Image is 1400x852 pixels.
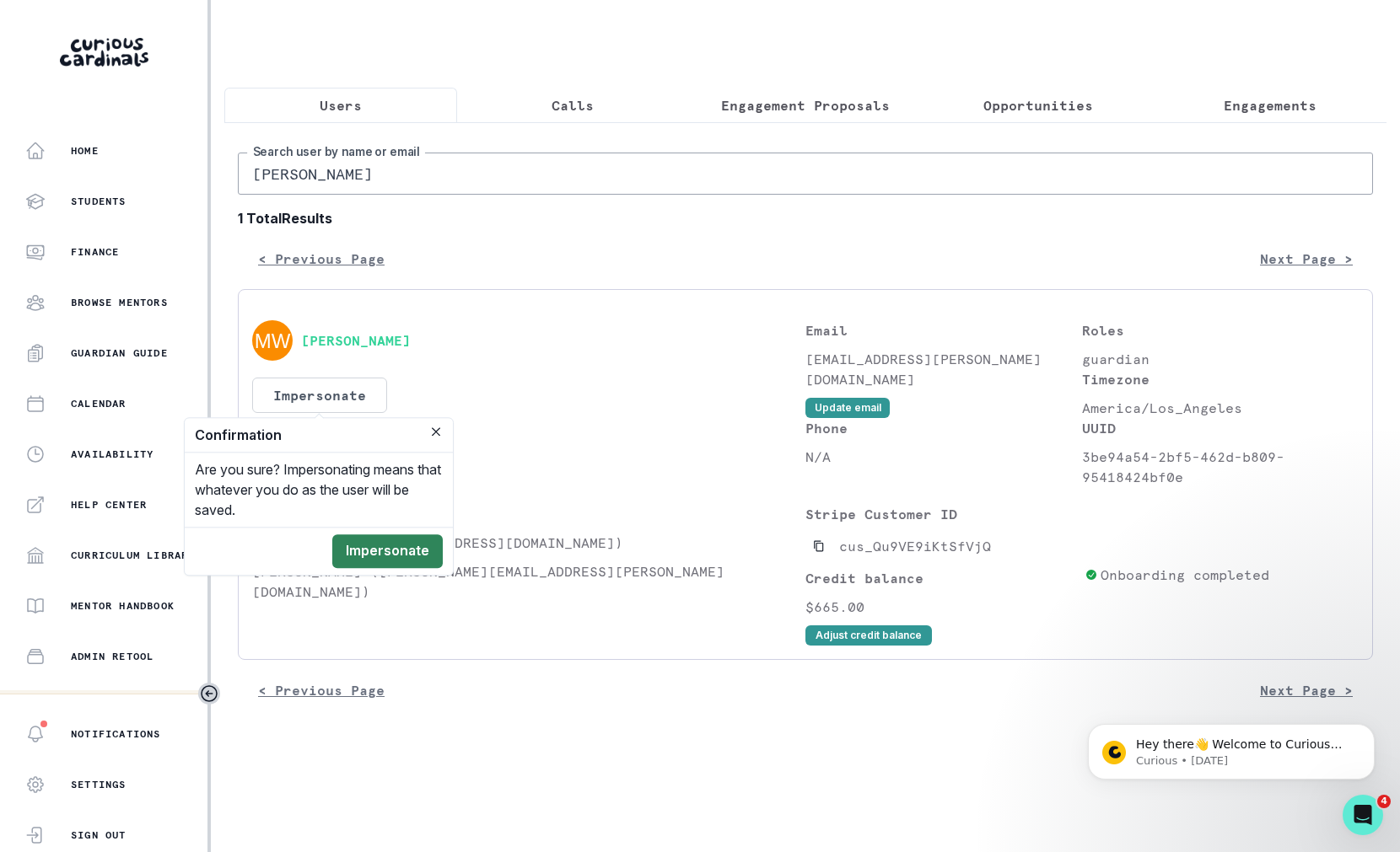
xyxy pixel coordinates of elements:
[1063,689,1400,806] iframe: Intercom notifications message
[839,536,991,556] p: cus_Qu9VE9iKtSfVjQ
[71,346,168,360] p: Guardian Guide
[721,95,890,115] p: Engagement Proposals
[198,683,220,705] button: Toggle sidebar
[1082,398,1359,418] p: America/Los_Angeles
[983,95,1093,115] p: Opportunities
[805,398,890,418] button: Update email
[805,568,1078,588] p: Credit balance
[185,418,453,453] header: Confirmation
[1082,349,1359,369] p: guardian
[71,498,147,512] p: Help Center
[426,421,446,442] button: Close
[252,561,805,602] p: [PERSON_NAME] ([PERSON_NAME][EMAIL_ADDRESS][PERSON_NAME][DOMAIN_NAME])
[60,38,148,67] img: Curious Cardinals Logo
[1082,447,1359,487] p: 3be94a54-2bf5-462d-b809-95418424bf0e
[1240,242,1373,276] button: Next Page >
[71,296,168,309] p: Browse Mentors
[805,418,1082,438] p: Phone
[238,673,405,707] button: < Previous Page
[71,447,153,461] p: Availability
[301,332,411,349] button: [PERSON_NAME]
[805,504,1078,524] p: Stripe Customer ID
[238,208,1373,228] b: 1 Total Results
[71,245,119,259] p: Finance
[805,625,932,646] button: Adjust credit balance
[805,447,1082,467] p: N/A
[252,378,387,413] button: Impersonate
[1240,673,1373,707] button: Next Page >
[805,349,1082,389] p: [EMAIL_ADDRESS][PERSON_NAME][DOMAIN_NAME]
[71,599,175,613] p: Mentor Handbook
[1082,369,1359,389] p: Timezone
[1224,95,1317,115] p: Engagements
[71,549,196,562] p: Curriculum Library
[71,144,99,158] p: Home
[1377,795,1391,808] span: 4
[805,320,1082,340] p: Email
[252,533,805,553] p: [PERSON_NAME] ([EMAIL_ADDRESS][DOMAIN_NAME])
[71,828,127,842] p: Sign Out
[71,650,153,663] p: Admin Retool
[1082,320,1359,340] p: Roles
[805,533,832,560] button: Copied to clipboard
[238,242,405,276] button: < Previous Page
[332,534,443,568] button: Impersonate
[1343,795,1383,835] iframe: Intercom live chat
[71,397,127,410] p: Calendar
[252,504,805,524] p: Students
[805,597,1078,617] p: $665.00
[320,95,362,115] p: Users
[252,320,293,361] img: svg
[71,727,161,741] p: Notifications
[71,195,127,208] p: Students
[185,453,453,527] div: Are you sure? Impersonating means that whatever you do as the user will be saved.
[1082,418,1359,438] p: UUID
[1101,565,1269,585] p: Onboarding completed
[552,95,594,115] p: Calls
[71,778,127,791] p: Settings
